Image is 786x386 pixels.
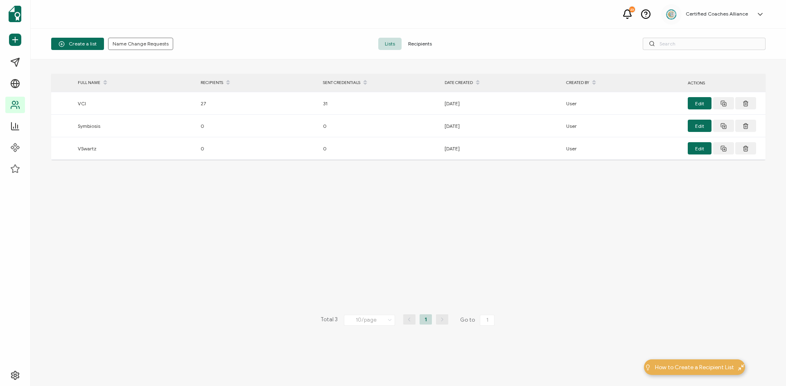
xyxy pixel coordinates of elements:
[74,99,196,108] div: VCI
[378,38,402,50] span: Lists
[629,7,635,12] div: 23
[319,121,440,131] div: 0
[643,38,766,50] input: Search
[59,41,97,47] span: Create a list
[562,121,684,131] div: User
[9,6,21,22] img: sertifier-logomark-colored.svg
[562,99,684,108] div: User
[108,38,173,50] button: Name Change Requests
[440,144,562,153] div: [DATE]
[686,11,748,17] h5: Certified Coaches Alliance
[402,38,438,50] span: Recipients
[74,121,196,131] div: Symbiosis
[319,144,440,153] div: 0
[196,99,319,108] div: 27
[74,144,196,153] div: VSwartz
[321,314,338,326] span: Total 3
[420,314,432,325] li: 1
[319,99,440,108] div: 31
[684,78,766,88] div: ACTIONS
[113,41,169,46] span: Name Change Requests
[319,76,440,90] div: SENT CREDENTIALS
[440,99,562,108] div: [DATE]
[688,97,711,109] button: Edit
[344,315,395,326] input: Select
[655,363,734,372] span: How to Create a Recipient List
[74,76,196,90] div: FULL NAME
[738,364,744,370] img: minimize-icon.svg
[562,144,684,153] div: User
[196,121,319,131] div: 0
[562,76,684,90] div: CREATED BY
[440,121,562,131] div: [DATE]
[688,120,711,132] button: Edit
[688,142,711,154] button: Edit
[51,38,104,50] button: Create a list
[196,76,319,90] div: RECIPIENTS
[196,144,319,153] div: 0
[665,8,678,20] img: 2aa27aa7-df99-43f9-bc54-4d90c804c2bd.png
[440,76,562,90] div: DATE CREATED
[460,314,496,326] span: Go to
